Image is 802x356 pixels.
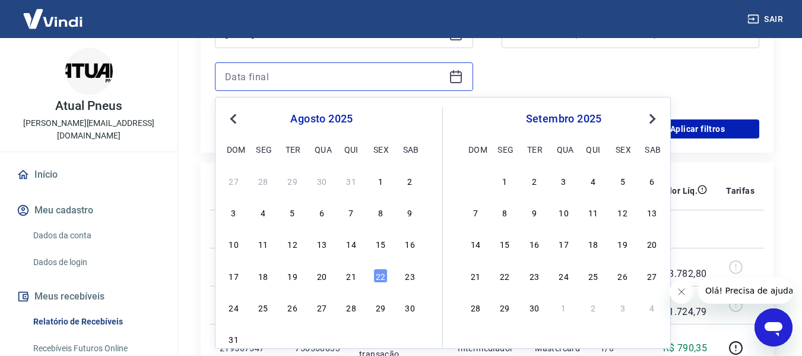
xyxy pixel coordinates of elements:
div: Choose quarta-feira, 6 de agosto de 2025 [315,205,329,219]
div: setembro 2025 [467,112,661,126]
div: sex [373,142,388,156]
div: Choose terça-feira, 2 de setembro de 2025 [527,174,541,188]
iframe: Mensagem da empresa [698,278,793,304]
button: Next Month [645,112,660,126]
div: Choose terça-feira, 30 de setembro de 2025 [527,300,541,314]
img: Vindi [14,1,91,37]
div: Choose sexta-feira, 29 de agosto de 2025 [373,300,388,314]
div: Choose quinta-feira, 7 de agosto de 2025 [344,205,359,219]
div: Choose quarta-feira, 10 de setembro de 2025 [557,205,571,219]
div: seg [256,142,270,156]
div: Choose segunda-feira, 25 de agosto de 2025 [256,300,270,314]
div: Choose terça-feira, 16 de setembro de 2025 [527,237,541,251]
p: Valor Líq. [659,185,698,197]
div: Choose sexta-feira, 3 de outubro de 2025 [616,300,630,314]
div: Choose quarta-feira, 27 de agosto de 2025 [315,300,329,314]
div: Choose sábado, 23 de agosto de 2025 [403,269,417,283]
div: ter [286,142,300,156]
p: Atual Pneus [55,100,122,112]
div: Choose domingo, 28 de setembro de 2025 [468,300,483,314]
div: dom [227,142,241,156]
div: qua [557,142,571,156]
button: Meu cadastro [14,197,163,223]
div: Choose terça-feira, 19 de agosto de 2025 [286,269,300,283]
div: Choose sexta-feira, 12 de setembro de 2025 [616,205,630,219]
div: Choose terça-feira, 5 de agosto de 2025 [286,205,300,219]
div: Choose domingo, 10 de agosto de 2025 [227,237,241,251]
div: Choose quinta-feira, 21 de agosto de 2025 [344,269,359,283]
iframe: Fechar mensagem [670,280,693,304]
input: Data final [225,68,444,86]
div: Choose domingo, 21 de setembro de 2025 [468,269,483,283]
button: Sair [745,8,788,30]
div: Choose sexta-feira, 8 de agosto de 2025 [373,205,388,219]
div: Choose quinta-feira, 18 de setembro de 2025 [586,237,600,251]
div: seg [497,142,512,156]
div: Choose sábado, 2 de agosto de 2025 [403,174,417,188]
div: Choose terça-feira, 26 de agosto de 2025 [286,300,300,314]
div: qua [315,142,329,156]
div: Choose sexta-feira, 26 de setembro de 2025 [616,269,630,283]
div: dom [468,142,483,156]
div: Choose sexta-feira, 22 de agosto de 2025 [373,269,388,283]
div: sab [403,142,417,156]
div: Choose sábado, 13 de setembro de 2025 [645,205,659,219]
div: ter [527,142,541,156]
button: Previous Month [226,112,240,126]
div: Choose domingo, 24 de agosto de 2025 [227,300,241,314]
div: month 2025-09 [467,172,661,316]
div: Choose sexta-feira, 1 de agosto de 2025 [373,174,388,188]
div: Choose quinta-feira, 4 de setembro de 2025 [586,174,600,188]
div: Choose quinta-feira, 28 de agosto de 2025 [344,300,359,314]
div: Choose domingo, 31 de agosto de 2025 [227,332,241,346]
div: Choose terça-feira, 23 de setembro de 2025 [527,269,541,283]
div: Choose terça-feira, 29 de julho de 2025 [286,174,300,188]
div: Choose quarta-feira, 3 de setembro de 2025 [315,332,329,346]
span: Olá! Precisa de ajuda? [7,8,100,18]
div: Choose sábado, 30 de agosto de 2025 [403,300,417,314]
div: Choose sexta-feira, 19 de setembro de 2025 [616,237,630,251]
div: Choose quarta-feira, 13 de agosto de 2025 [315,237,329,251]
div: Choose domingo, 14 de setembro de 2025 [468,237,483,251]
div: sex [616,142,630,156]
div: Choose sábado, 6 de setembro de 2025 [645,174,659,188]
div: Choose sábado, 4 de outubro de 2025 [645,300,659,314]
p: -R$ 1.724,79 [654,291,707,319]
div: Choose segunda-feira, 29 de setembro de 2025 [497,300,512,314]
div: sab [645,142,659,156]
button: Meus recebíveis [14,283,163,310]
p: Tarifas [726,185,755,197]
a: Relatório de Recebíveis [28,310,163,334]
div: Choose segunda-feira, 15 de setembro de 2025 [497,237,512,251]
div: Choose segunda-feira, 18 de agosto de 2025 [256,269,270,283]
div: Choose segunda-feira, 1 de setembro de 2025 [497,174,512,188]
div: Choose quinta-feira, 2 de outubro de 2025 [586,300,600,314]
iframe: Botão para abrir a janela de mensagens [755,308,793,346]
div: Choose segunda-feira, 8 de setembro de 2025 [497,205,512,219]
div: Choose domingo, 7 de setembro de 2025 [468,205,483,219]
div: Choose sexta-feira, 15 de agosto de 2025 [373,237,388,251]
div: Choose quinta-feira, 25 de setembro de 2025 [586,269,600,283]
div: qui [344,142,359,156]
p: R$ 790,35 [663,341,708,355]
div: Choose segunda-feira, 4 de agosto de 2025 [256,205,270,219]
div: Choose quarta-feira, 1 de outubro de 2025 [557,300,571,314]
div: Choose quinta-feira, 14 de agosto de 2025 [344,237,359,251]
a: Dados da conta [28,223,163,248]
div: Choose domingo, 27 de julho de 2025 [227,174,241,188]
div: month 2025-08 [225,172,419,348]
div: Choose segunda-feira, 1 de setembro de 2025 [256,332,270,346]
div: Choose terça-feira, 2 de setembro de 2025 [286,332,300,346]
div: Choose quinta-feira, 4 de setembro de 2025 [344,332,359,346]
div: Choose domingo, 3 de agosto de 2025 [227,205,241,219]
div: Choose sábado, 27 de setembro de 2025 [645,269,659,283]
a: Dados de login [28,250,163,275]
div: Choose quarta-feira, 3 de setembro de 2025 [557,174,571,188]
div: Choose domingo, 17 de agosto de 2025 [227,269,241,283]
img: b7dbf8c6-a9bd-4944-97d5-addfc2141217.jpeg [65,48,113,95]
div: Choose terça-feira, 9 de setembro de 2025 [527,205,541,219]
div: Choose quarta-feira, 24 de setembro de 2025 [557,269,571,283]
div: Choose quarta-feira, 20 de agosto de 2025 [315,269,329,283]
div: Choose segunda-feira, 28 de julho de 2025 [256,174,270,188]
a: Início [14,162,163,188]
